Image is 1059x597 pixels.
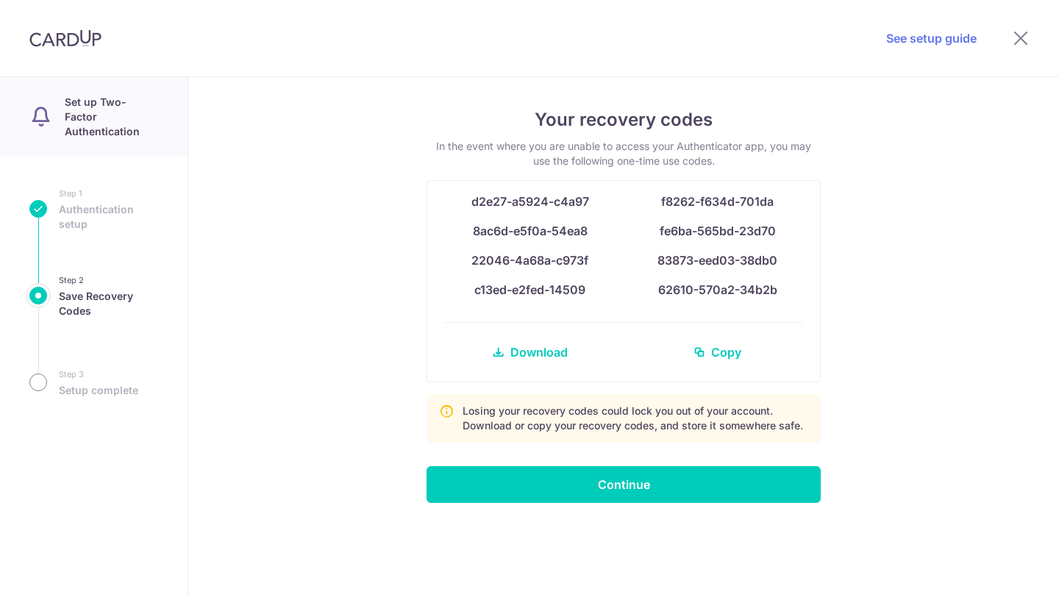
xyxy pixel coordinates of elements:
small: Step 2 [59,273,158,287]
a: Download [445,335,615,370]
img: CardUp [29,29,101,47]
p: Losing your recovery codes could lock you out of your account. Download or copy your recovery cod... [463,404,808,433]
iframe: Opens a widget where you can find more information [964,553,1044,590]
h4: Your recovery codes [427,107,821,133]
span: Save Recovery Codes [59,289,158,318]
input: Continue [427,466,821,503]
span: Authentication setup [59,202,158,232]
span: Setup complete [59,383,138,398]
small: Step 1 [59,186,158,201]
span: 83873-eed03-38db0 [657,253,777,268]
span: f8262-f634d-701da [661,194,774,209]
span: c13ed-e2fed-14509 [474,282,585,297]
p: Set up Two-Factor Authentication [65,95,158,139]
span: 62610-570a2-34b2b [658,282,777,297]
span: Download [510,343,568,361]
span: 8ac6d-e5f0a-54ea8 [473,224,588,238]
p: In the event where you are unable to access your Authenticator app, you may use the following one... [427,139,821,168]
a: See setup guide [886,29,977,47]
a: Copy [632,335,802,370]
span: 22046-4a68a-c973f [471,253,588,268]
span: fe6ba-565bd-23d70 [660,224,776,238]
span: Copy [711,343,741,361]
small: Step 3 [59,367,138,382]
span: d2e27-a5924-c4a97 [471,194,589,209]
